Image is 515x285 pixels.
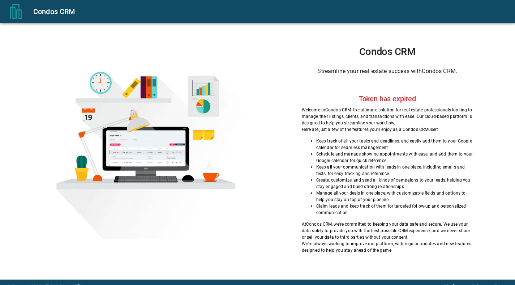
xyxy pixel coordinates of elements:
p: Claim leads and keep track of them for targeted follow-up and personalized communication. [316,203,473,216]
p: We're always working to improve our platform, with regular updates and new features designed to h... [302,241,473,254]
p: Here are just a few of the features you'll enjoy as a Condos CRM user: [302,126,473,133]
div: Condos CRM [33,6,506,17]
p: Schedule and manage showing appointments with ease, and add them to your Google calendar for quic... [316,151,473,164]
p: Keep all your communication with leads in one place, including emails and texts, for easy trackin... [316,164,473,177]
p: Welcome to Condos CRM - the ultimate solution for real estate professionals looking to manage the... [302,107,473,126]
p: At Condos CRM , we're committed to keeping your data safe and secure. We use your data solely to ... [302,221,473,241]
p: Keep track of all your tasks and deadlines, and easily add them to your Google calendar for seaml... [316,138,473,151]
h1: Condos CRM [302,46,473,58]
h6: Streamline your real estate success with Condos CRM . [302,66,473,76]
p: Manage all your deals in one place, with customizable fields and options to help you stay on top ... [316,190,473,203]
h2: Token has expired [359,94,416,103]
p: Create, customize, and send all kinds of campaigns to your leads, helping you stay engaged and bu... [316,177,473,190]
